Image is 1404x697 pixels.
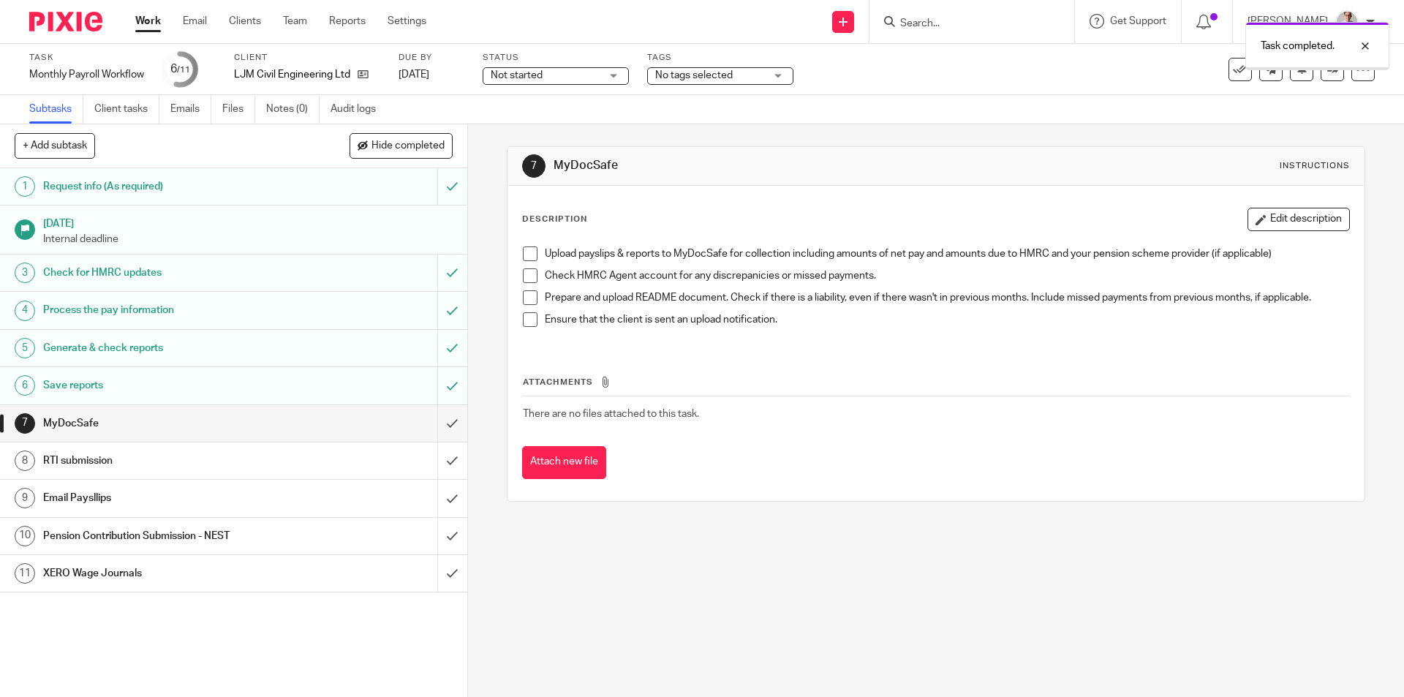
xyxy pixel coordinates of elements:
[43,374,296,396] h1: Save reports
[545,246,1348,261] p: Upload payslips & reports to MyDocSafe for collection including amounts of net pay and amounts du...
[545,312,1348,327] p: Ensure that the client is sent an upload notification.
[43,562,296,584] h1: XERO Wage Journals
[234,67,350,82] p: LJM Civil Engineering Ltd
[1280,160,1350,172] div: Instructions
[329,14,366,29] a: Reports
[522,154,546,178] div: 7
[135,14,161,29] a: Work
[43,176,296,197] h1: Request info (As required)
[177,66,190,74] small: /11
[388,14,426,29] a: Settings
[170,95,211,124] a: Emails
[43,299,296,321] h1: Process the pay information
[15,176,35,197] div: 1
[545,290,1348,305] p: Prepare and upload README document. Check if there is a liability, even if there wasn't in previo...
[43,262,296,284] h1: Check for HMRC updates
[234,52,380,64] label: Client
[183,14,207,29] a: Email
[283,14,307,29] a: Team
[29,12,102,31] img: Pixie
[371,140,445,152] span: Hide completed
[1261,39,1335,53] p: Task completed.
[523,378,593,386] span: Attachments
[15,263,35,283] div: 3
[15,488,35,508] div: 9
[29,95,83,124] a: Subtasks
[29,52,144,64] label: Task
[554,158,967,173] h1: MyDocSafe
[483,52,629,64] label: Status
[15,301,35,321] div: 4
[15,133,95,158] button: + Add subtask
[399,52,464,64] label: Due by
[43,487,296,509] h1: Email Paysllips
[43,232,453,246] p: Internal deadline
[43,450,296,472] h1: RTI submission
[229,14,261,29] a: Clients
[1248,208,1350,231] button: Edit description
[222,95,255,124] a: Files
[43,412,296,434] h1: MyDocSafe
[399,69,429,80] span: [DATE]
[491,70,543,80] span: Not started
[647,52,793,64] label: Tags
[523,409,699,419] span: There are no files attached to this task.
[43,337,296,359] h1: Generate & check reports
[522,446,606,479] button: Attach new file
[655,70,733,80] span: No tags selected
[170,61,190,78] div: 6
[331,95,387,124] a: Audit logs
[29,67,144,82] div: Monthly Payroll Workflow
[43,525,296,547] h1: Pension Contribution Submission - NEST
[545,268,1348,283] p: Check HMRC Agent account for any discrepanicies or missed payments.
[15,563,35,584] div: 11
[15,526,35,546] div: 10
[15,413,35,434] div: 7
[350,133,453,158] button: Hide completed
[15,375,35,396] div: 6
[266,95,320,124] a: Notes (0)
[43,213,453,231] h1: [DATE]
[1335,10,1359,34] img: IMG_9924.jpg
[15,451,35,471] div: 8
[94,95,159,124] a: Client tasks
[15,338,35,358] div: 5
[522,214,587,225] p: Description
